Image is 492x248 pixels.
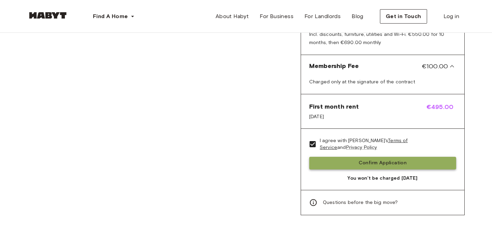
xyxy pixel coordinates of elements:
span: About Habyt [216,12,249,20]
span: €100.00 [422,62,448,71]
span: For Landlords [304,12,341,20]
span: €495.00 [426,102,456,120]
a: Blog [346,10,369,23]
span: Find A Home [93,12,128,20]
span: For Business [260,12,293,20]
img: Habyt [27,12,68,19]
a: For Landlords [299,10,346,23]
a: Privacy Policy [346,144,377,150]
button: Find A Home [87,10,140,23]
span: I agree with [PERSON_NAME]'s and [320,137,451,151]
span: Membership Fee [309,62,359,71]
span: You won't be charged [DATE] [309,175,456,182]
span: Blog [352,12,364,20]
div: Membership Fee€100.00 [304,58,462,75]
a: For Business [254,10,299,23]
span: Questions before the big move? [323,199,398,206]
button: Get in Touch [380,9,427,24]
a: Log in [438,10,465,23]
button: Confirm Application [309,157,456,169]
span: [DATE] [309,113,359,120]
span: First month rent [309,102,359,111]
span: Charged only at the signature of the contract [309,79,415,85]
span: Get in Touch [386,12,421,20]
a: About Habyt [210,10,254,23]
span: Log in [443,12,459,20]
